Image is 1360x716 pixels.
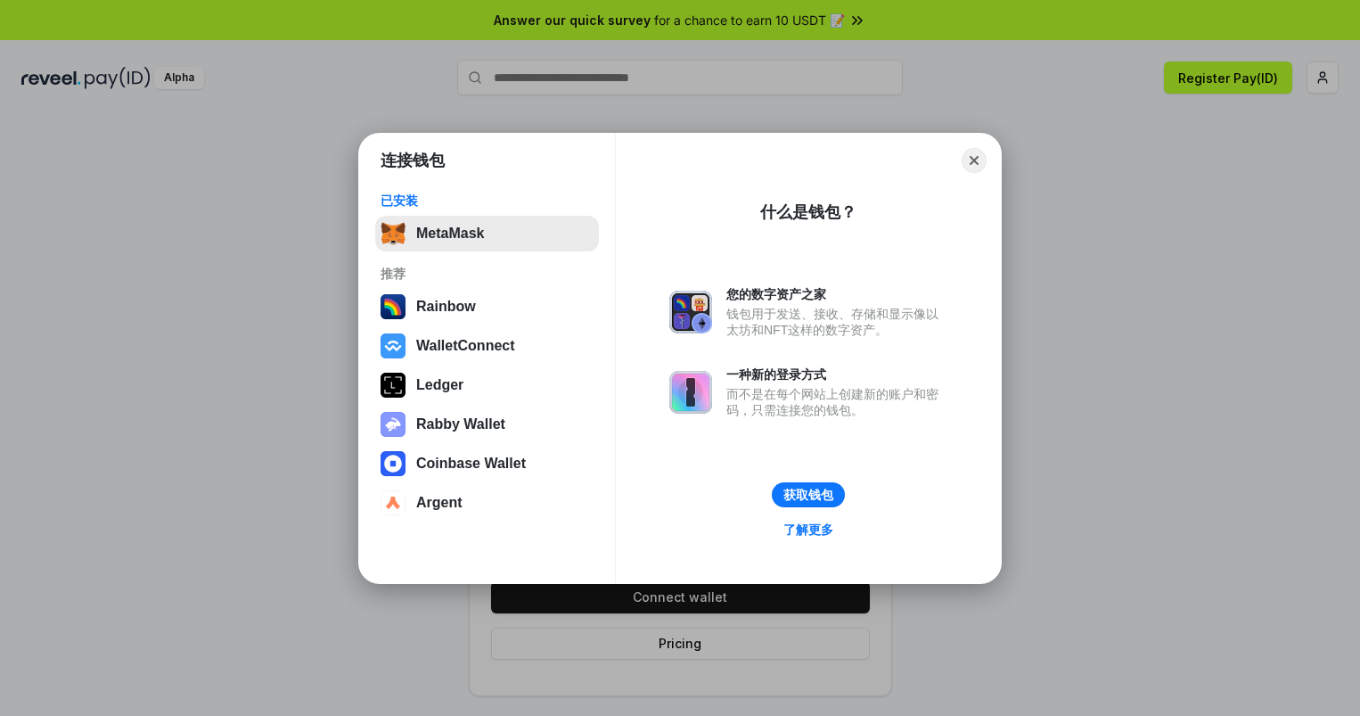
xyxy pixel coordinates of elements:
button: Rabby Wallet [375,407,599,442]
button: Ledger [375,367,599,403]
div: 您的数字资产之家 [726,286,947,302]
img: svg+xml,%3Csvg%20fill%3D%22none%22%20height%3D%2233%22%20viewBox%3D%220%200%2035%2033%22%20width%... [381,221,406,246]
img: svg+xml,%3Csvg%20xmlns%3D%22http%3A%2F%2Fwww.w3.org%2F2000%2Fsvg%22%20fill%3D%22none%22%20viewBox... [669,291,712,333]
div: Ledger [416,377,463,393]
img: svg+xml,%3Csvg%20xmlns%3D%22http%3A%2F%2Fwww.w3.org%2F2000%2Fsvg%22%20width%3D%2228%22%20height%3... [381,373,406,398]
div: 获取钱包 [783,487,833,503]
div: 而不是在每个网站上创建新的账户和密码，只需连接您的钱包。 [726,386,947,418]
img: svg+xml,%3Csvg%20xmlns%3D%22http%3A%2F%2Fwww.w3.org%2F2000%2Fsvg%22%20fill%3D%22none%22%20viewBox... [381,412,406,437]
div: 一种新的登录方式 [726,366,947,383]
div: 了解更多 [783,522,833,538]
div: Rabby Wallet [416,416,505,432]
div: MetaMask [416,226,484,242]
button: Coinbase Wallet [375,446,599,481]
button: 获取钱包 [772,482,845,507]
button: MetaMask [375,216,599,251]
h1: 连接钱包 [381,150,445,171]
a: 了解更多 [773,518,844,541]
img: svg+xml,%3Csvg%20width%3D%22120%22%20height%3D%22120%22%20viewBox%3D%220%200%20120%20120%22%20fil... [381,294,406,319]
button: Rainbow [375,289,599,325]
div: Argent [416,495,463,511]
div: 钱包用于发送、接收、存储和显示像以太坊和NFT这样的数字资产。 [726,306,947,338]
button: WalletConnect [375,328,599,364]
div: WalletConnect [416,338,515,354]
div: Coinbase Wallet [416,456,526,472]
div: 什么是钱包？ [760,202,856,223]
div: Rainbow [416,299,476,315]
div: 推荐 [381,266,594,282]
img: svg+xml,%3Csvg%20xmlns%3D%22http%3A%2F%2Fwww.w3.org%2F2000%2Fsvg%22%20fill%3D%22none%22%20viewBox... [669,371,712,414]
button: Close [962,148,987,173]
img: svg+xml,%3Csvg%20width%3D%2228%22%20height%3D%2228%22%20viewBox%3D%220%200%2028%2028%22%20fill%3D... [381,490,406,515]
div: 已安装 [381,193,594,209]
img: svg+xml,%3Csvg%20width%3D%2228%22%20height%3D%2228%22%20viewBox%3D%220%200%2028%2028%22%20fill%3D... [381,451,406,476]
img: svg+xml,%3Csvg%20width%3D%2228%22%20height%3D%2228%22%20viewBox%3D%220%200%2028%2028%22%20fill%3D... [381,333,406,358]
button: Argent [375,485,599,521]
